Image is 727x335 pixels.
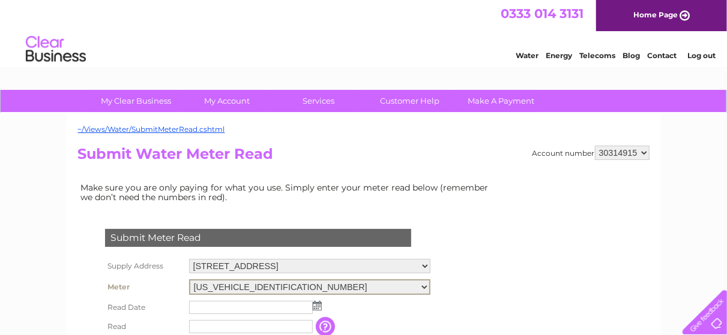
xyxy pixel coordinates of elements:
div: Clear Business is a trading name of Verastar Limited (registered in [GEOGRAPHIC_DATA] No. 3667643... [80,7,648,58]
a: Log out [687,51,716,60]
a: Telecoms [579,51,615,60]
a: Energy [546,51,572,60]
a: Customer Help [360,90,459,112]
a: My Clear Business [86,90,186,112]
a: Make A Payment [451,90,551,112]
h2: Submit Water Meter Read [78,146,650,168]
td: Make sure you are only paying for what you use. Simply enter your meter read below (remember we d... [78,180,498,205]
a: ~/Views/Water/SubmitMeterRead.cshtml [78,125,225,134]
a: My Account [178,90,277,112]
img: ... [313,301,322,310]
a: Services [269,90,368,112]
img: logo.png [25,31,86,68]
div: Account number [532,146,650,160]
a: Blog [623,51,640,60]
th: Read Date [102,298,186,317]
a: Water [516,51,538,60]
a: Contact [647,51,677,60]
div: Submit Meter Read [105,229,411,247]
th: Meter [102,276,186,298]
th: Supply Address [102,256,186,276]
a: 0333 014 3131 [501,6,584,21]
